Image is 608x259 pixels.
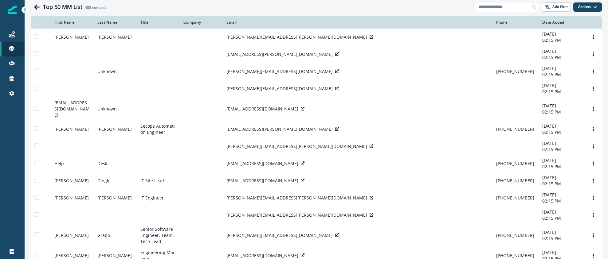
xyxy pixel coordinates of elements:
[226,195,367,201] p: [PERSON_NAME][EMAIL_ADDRESS][PERSON_NAME][DOMAIN_NAME]
[51,189,94,207] td: [PERSON_NAME]
[588,125,598,134] button: Options
[226,212,367,218] p: [PERSON_NAME][EMAIL_ADDRESS][PERSON_NAME][DOMAIN_NAME]
[226,160,298,167] p: [EMAIL_ADDRESS][DOMAIN_NAME]
[588,50,598,59] button: Options
[137,121,180,138] td: Secops Automation Engineer
[226,34,367,40] p: [PERSON_NAME][EMAIL_ADDRESS][PERSON_NAME][DOMAIN_NAME]
[588,84,598,93] button: Options
[51,172,94,189] td: [PERSON_NAME]
[140,20,176,25] div: Title
[542,83,581,89] p: [DATE]
[542,146,581,153] p: 02:15 PM
[588,159,598,168] button: Options
[542,235,581,242] p: 02:15 PM
[51,224,94,247] td: [PERSON_NAME]
[542,103,581,109] p: [DATE]
[94,63,137,80] td: Unknown
[137,224,180,247] td: Senior Software Engineer, Team, Tech Lead
[94,224,137,247] td: Grabo
[183,20,219,25] div: Company
[94,155,137,172] td: Desk
[496,20,535,25] div: Phone
[542,65,581,72] p: [DATE]
[542,229,581,235] p: [DATE]
[137,172,180,189] td: IT Site Lead
[97,20,133,25] div: Last Name
[542,198,581,204] p: 02:15 PM
[492,172,539,189] td: [PHONE_NUMBER]
[51,121,94,138] td: [PERSON_NAME]
[226,20,489,25] div: Email
[226,106,298,112] p: [EMAIL_ADDRESS][DOMAIN_NAME]
[542,175,581,181] p: [DATE]
[226,86,333,92] p: [PERSON_NAME][EMAIL_ADDRESS][DOMAIN_NAME]
[51,97,94,121] td: [EMAIL_ADDRESS][DOMAIN_NAME]
[137,189,180,207] td: IT Engineer
[542,31,581,37] p: [DATE]
[226,51,333,57] p: [EMAIL_ADDRESS][PERSON_NAME][DOMAIN_NAME]
[588,67,598,76] button: Options
[588,211,598,220] button: Options
[588,142,598,151] button: Options
[226,126,333,132] p: [EMAIL_ADDRESS][PERSON_NAME][DOMAIN_NAME]
[588,176,598,185] button: Options
[85,5,91,10] span: 408
[542,2,571,12] button: Add filter
[492,155,539,172] td: [PHONE_NUMBER]
[542,72,581,78] p: 02:15 PM
[588,33,598,42] button: Options
[542,140,581,146] p: [DATE]
[542,164,581,170] p: 02:15 PM
[542,209,581,215] p: [DATE]
[542,20,581,25] div: Date Added
[552,5,568,9] p: Add filter
[542,123,581,129] p: [DATE]
[94,172,137,189] td: Dingle
[588,193,598,203] button: Options
[542,215,581,221] p: 02:15 PM
[542,89,581,95] p: 02:15 PM
[226,253,298,259] p: [EMAIL_ADDRESS][DOMAIN_NAME]
[492,189,539,207] td: [PHONE_NUMBER]
[54,20,90,25] div: First Name
[542,157,581,164] p: [DATE]
[226,68,333,75] p: [PERSON_NAME][EMAIL_ADDRESS][DOMAIN_NAME]
[588,231,598,240] button: Options
[588,104,598,114] button: Options
[94,97,137,121] td: Unknown
[43,4,82,10] h1: Top 50 MM List
[31,1,43,13] button: Go back
[8,6,17,14] img: Inflection
[51,155,94,172] td: Help
[542,249,581,256] p: [DATE]
[573,2,602,12] button: Actions
[226,178,298,184] p: [EMAIL_ADDRESS][DOMAIN_NAME]
[94,29,137,46] td: [PERSON_NAME]
[94,121,137,138] td: [PERSON_NAME]
[492,121,539,138] td: [PHONE_NUMBER]
[226,232,333,238] p: [PERSON_NAME][EMAIL_ADDRESS][DOMAIN_NAME]
[542,54,581,60] p: 02:15 PM
[542,181,581,187] p: 02:15 PM
[85,6,107,10] h2: contacts
[542,129,581,135] p: 02:15 PM
[51,29,94,46] td: [PERSON_NAME]
[226,143,367,149] p: [PERSON_NAME][EMAIL_ADDRESS][PERSON_NAME][DOMAIN_NAME]
[542,48,581,54] p: [DATE]
[542,37,581,43] p: 02:15 PM
[542,192,581,198] p: [DATE]
[94,189,137,207] td: [PERSON_NAME]
[492,224,539,247] td: [PHONE_NUMBER]
[542,109,581,115] p: 02:15 PM
[492,63,539,80] td: [PHONE_NUMBER]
